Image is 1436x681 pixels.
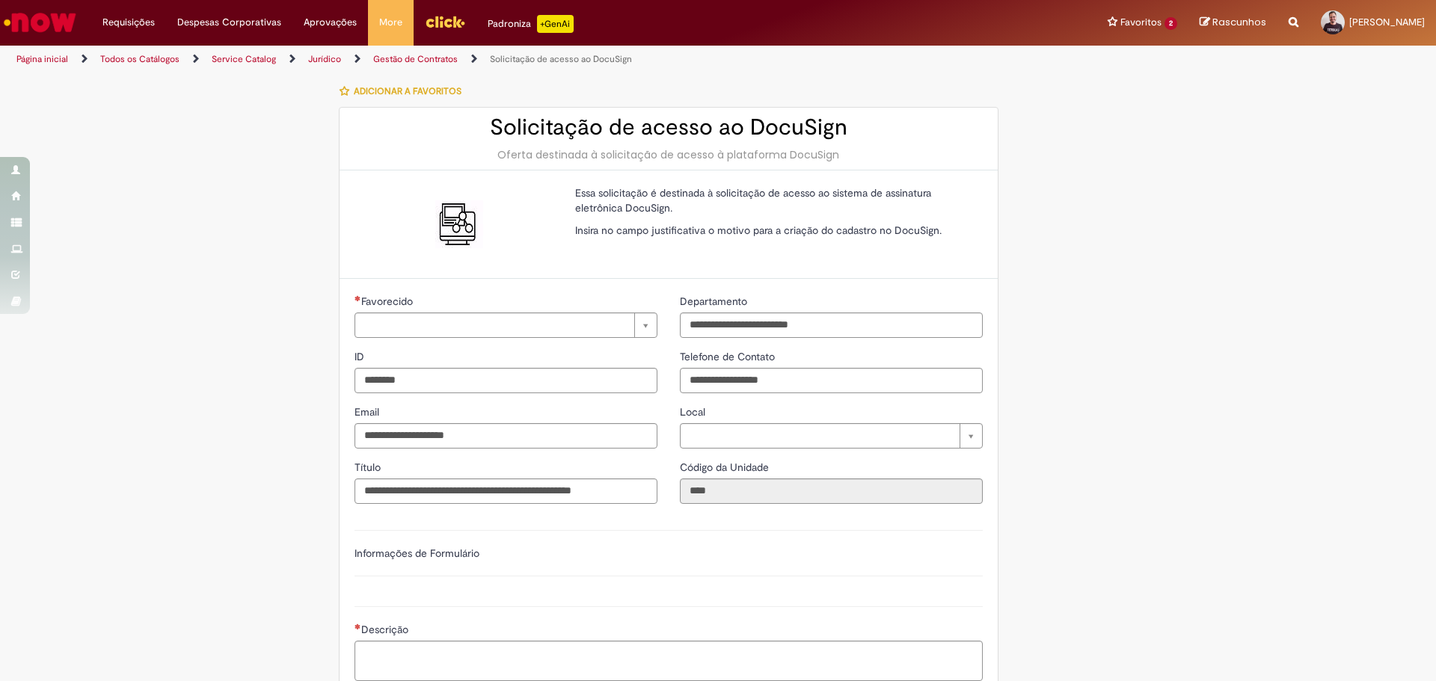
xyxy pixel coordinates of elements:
[1349,16,1425,28] span: [PERSON_NAME]
[361,623,411,636] span: Descrição
[355,147,983,162] div: Oferta destinada à solicitação de acesso à plataforma DocuSign
[680,368,983,393] input: Telefone de Contato
[490,53,632,65] a: Solicitação de acesso ao DocuSign
[680,460,772,474] span: Somente leitura - Código da Unidade
[212,53,276,65] a: Service Catalog
[355,295,361,301] span: Necessários
[1212,15,1266,29] span: Rascunhos
[102,15,155,30] span: Requisições
[379,15,402,30] span: More
[680,312,983,338] input: Departamento
[680,423,983,449] a: Limpar campo Local
[355,405,382,419] span: Email
[680,295,750,308] span: Departamento
[435,200,483,248] img: Solicitação de acesso ao DocuSign
[373,53,458,65] a: Gestão de Contratos
[339,76,470,107] button: Adicionar a Favoritos
[355,641,983,681] textarea: Descrição
[355,623,361,629] span: Necessários
[680,460,772,475] label: Somente leitura - Código da Unidade
[537,15,574,33] p: +GenAi
[1165,17,1177,30] span: 2
[425,10,465,33] img: click_logo_yellow_360x200.png
[680,350,778,363] span: Telefone de Contato
[575,223,972,238] p: Insira no campo justificativa o motivo para a criação do cadastro no DocuSign.
[177,15,281,30] span: Despesas Corporativas
[1120,15,1162,30] span: Favoritos
[304,15,357,30] span: Aprovações
[16,53,68,65] a: Página inicial
[354,85,461,97] span: Adicionar a Favoritos
[1200,16,1266,30] a: Rascunhos
[355,423,657,449] input: Email
[680,478,983,504] input: Código da Unidade
[11,46,946,73] ul: Trilhas de página
[355,478,657,504] input: Título
[361,295,416,308] span: Necessários - Favorecido
[308,53,341,65] a: Jurídico
[680,405,708,419] span: Local
[355,368,657,393] input: ID
[355,312,657,338] a: Limpar campo Favorecido
[355,460,384,474] span: Título
[575,185,972,215] p: Essa solicitação é destinada à solicitação de acesso ao sistema de assinatura eletrônica DocuSign.
[355,115,983,140] h2: Solicitação de acesso ao DocuSign
[100,53,179,65] a: Todos os Catálogos
[1,7,79,37] img: ServiceNow
[488,15,574,33] div: Padroniza
[355,546,479,560] label: Informações de Formulário
[355,350,367,363] span: ID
